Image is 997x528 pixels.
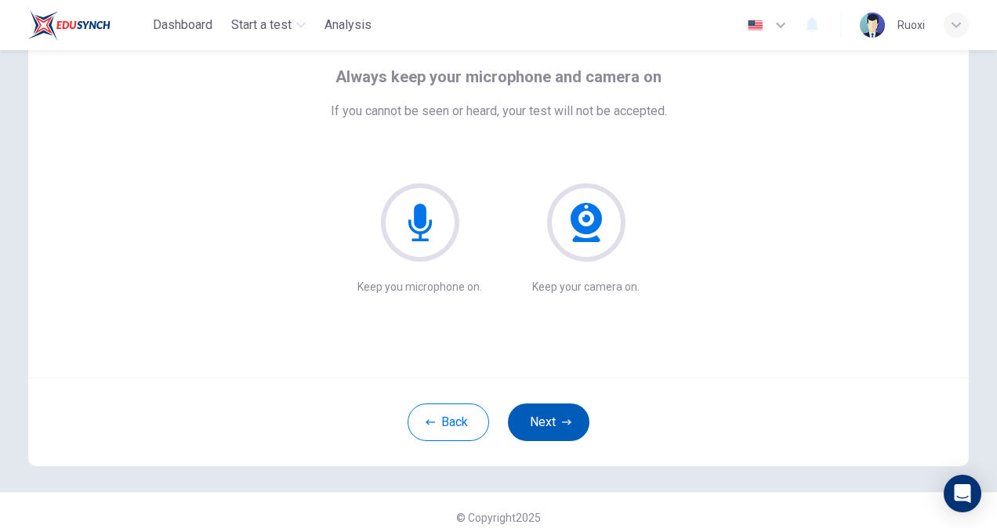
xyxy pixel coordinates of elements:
[331,102,667,121] span: If you cannot be seen or heard, your test will not be accepted.
[745,20,765,31] img: en
[28,9,147,41] a: Rosedale logo
[318,11,378,39] button: Analysis
[408,403,489,441] button: Back
[897,16,925,34] div: Ruoxi
[357,280,482,293] p: Keep you microphone on.
[28,9,111,41] img: Rosedale logo
[944,475,981,512] div: Open Intercom Messenger
[225,11,312,39] button: Start a test
[231,16,292,34] span: Start a test
[508,403,589,441] button: Next
[147,11,219,39] button: Dashboard
[456,512,541,524] span: © Copyright 2025
[324,16,372,34] span: Analysis
[335,64,662,89] span: Always keep your microphone and camera on
[153,16,212,34] span: Dashboard
[532,280,640,293] p: Keep your camera on.
[860,13,885,38] img: Profile picture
